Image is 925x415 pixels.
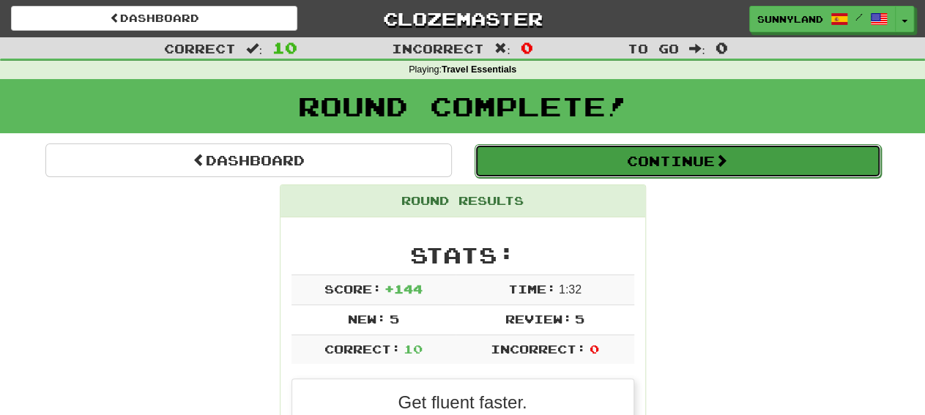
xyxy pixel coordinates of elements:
[319,6,606,31] a: Clozemaster
[246,42,262,55] span: :
[5,91,920,121] h1: Round Complete!
[272,39,297,56] span: 10
[749,6,896,32] a: Sunnyland /
[11,6,297,31] a: Dashboard
[291,243,634,267] h2: Stats:
[757,12,823,26] span: Sunnyland
[324,282,381,296] span: Score:
[494,42,510,55] span: :
[716,39,728,56] span: 0
[575,312,584,326] span: 5
[491,342,586,356] span: Incorrect:
[348,312,386,326] span: New:
[628,41,679,56] span: To go
[164,41,236,56] span: Correct
[442,64,516,75] strong: Travel Essentials
[521,39,533,56] span: 0
[303,390,623,415] p: Get fluent faster.
[324,342,400,356] span: Correct:
[404,342,423,356] span: 10
[559,283,582,296] span: 1 : 32
[589,342,598,356] span: 0
[392,41,484,56] span: Incorrect
[855,12,863,22] span: /
[385,282,423,296] span: + 144
[689,42,705,55] span: :
[475,144,881,178] button: Continue
[45,143,452,177] a: Dashboard
[389,312,398,326] span: 5
[505,312,571,326] span: Review:
[281,185,645,217] div: Round Results
[508,282,555,296] span: Time:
